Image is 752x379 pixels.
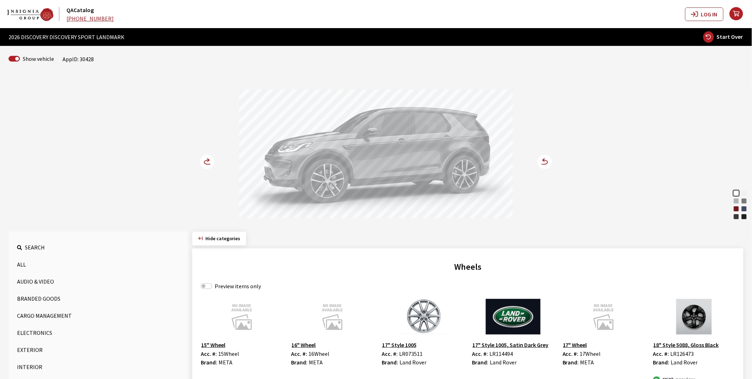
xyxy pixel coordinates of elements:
span: LR073511 [399,350,423,357]
span: 17Wheel [580,350,601,357]
img: Image for 18&quot; Style 5088, Gloss Black [653,299,735,335]
img: Dashboard [7,8,53,21]
label: Acc. #: [653,349,669,358]
span: 15Wheel [218,350,239,357]
button: 15" Wheel [201,340,226,349]
a: QACatalog logo [7,7,65,21]
span: Land Rover [490,359,517,366]
div: Fuji White [741,190,748,197]
button: Electronics [17,326,179,340]
button: 17" Wheel [563,340,587,349]
button: Exterior [17,343,179,357]
label: Acc. #: [563,349,579,358]
label: Acc. #: [291,349,307,358]
span: 16Wheel [309,350,330,357]
span: META [580,359,594,366]
span: Click to hide category section. [205,235,240,242]
span: LR114494 [490,350,513,357]
button: 18" Style 5088, Gloss Black [653,340,719,349]
span: LR126473 [671,350,694,357]
img: Image for 17&quot; Style 1005 [382,299,464,335]
div: AppID: 30428 [63,55,94,63]
a: QACatalog [66,6,94,14]
button: Hide categories [192,232,246,246]
img: Image for 15&quot; Wheel [201,299,283,335]
button: Log In [685,7,724,21]
span: Land Rover [671,359,698,366]
div: Ostuni Pearl White [733,190,740,197]
button: 17" Style 1005, Satin Dark Grey [472,340,549,349]
label: Acc. #: [201,349,217,358]
span: Land Rover [399,359,426,366]
label: Preview items only [215,282,261,290]
button: your cart [729,1,752,27]
button: Branded Goods [17,291,179,306]
button: 17" Style 1005 [382,340,417,349]
button: 16" Wheel [291,340,316,349]
h2: Wheels [201,260,735,273]
div: Varesine Blue [741,205,748,212]
span: 2026 DISCOVERY DISCOVERY SPORT LANDMARK [9,33,124,41]
span: Start Over [717,33,743,40]
label: Acc. #: [472,349,488,358]
label: Brand: [382,358,398,367]
label: Brand: [201,358,217,367]
div: Firenze Red [733,205,740,212]
button: Cargo Management [17,309,179,323]
button: Start Over [703,31,743,43]
div: Eiger Grey [741,198,748,205]
div: Carpathian Grey [733,213,740,220]
label: Acc. #: [382,349,398,358]
img: Image for 16&quot; Wheel [291,299,374,335]
a: [PHONE_NUMBER] [66,15,114,22]
img: Image for 17&quot; Wheel [563,299,645,335]
button: Interior [17,360,179,374]
label: Brand: [472,358,489,367]
button: All [17,257,179,272]
label: Brand: [653,358,670,367]
button: Audio & Video [17,274,179,289]
div: Santorini Black [741,213,748,220]
span: META [219,359,232,366]
div: Hakuba Silver [733,198,740,205]
label: Show vehicle [23,54,54,63]
span: Search [25,244,45,251]
label: Brand: [291,358,308,367]
label: Brand: [563,358,579,367]
span: META [309,359,323,366]
img: Image for 17&quot; Style 1005, Satin Dark Grey [472,299,554,335]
